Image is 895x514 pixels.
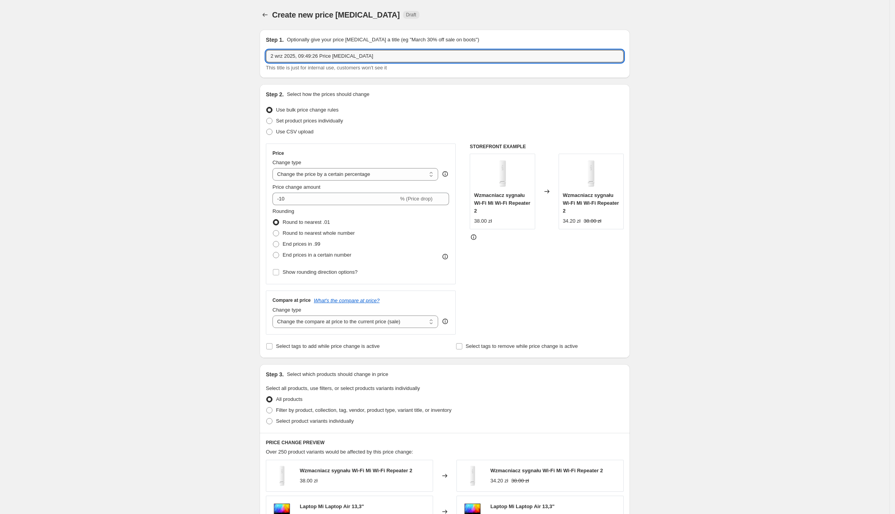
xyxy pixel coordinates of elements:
[276,418,354,424] span: Select product variants individually
[487,158,518,189] img: 2440_miwi-firepeater2-800px-hero_deacd39b-4afe-45af-8466-545dca7275b4_80x.png
[260,9,271,20] button: Price change jobs
[266,90,284,98] h2: Step 2.
[272,297,311,303] h3: Compare at price
[276,407,451,413] span: Filter by product, collection, tag, vendor, product type, variant title, or inventory
[406,12,416,18] span: Draft
[283,241,320,247] span: End prices in .99
[272,208,294,214] span: Rounding
[266,65,387,71] span: This title is just for internal use, customers won't see it
[283,219,330,225] span: Round to nearest .01
[300,477,318,485] div: 38.00 zł
[266,370,284,378] h2: Step 3.
[300,503,364,509] span: Laptop Mi Laptop Air 13,3"
[272,150,284,156] h3: Price
[441,317,449,325] div: help
[272,11,400,19] span: Create new price [MEDICAL_DATA]
[563,217,581,225] div: 34.20 zł
[441,170,449,178] div: help
[276,396,302,402] span: All products
[474,192,530,214] span: Wzmacniacz sygnału Wi-Fi Mi Wi-Fi Repeater 2
[272,184,320,190] span: Price change amount
[266,385,420,391] span: Select all products, use filters, or select products variants individually
[584,217,601,225] strike: 38.00 zł
[272,307,301,313] span: Change type
[276,343,380,349] span: Select tags to add while price change is active
[276,107,338,113] span: Use bulk price change rules
[300,468,412,473] span: Wzmacniacz sygnału Wi-Fi Mi Wi-Fi Repeater 2
[272,160,301,165] span: Change type
[276,129,313,135] span: Use CSV upload
[283,230,355,236] span: Round to nearest whole number
[266,449,413,455] span: Over 250 product variants would be affected by this price change:
[511,477,529,485] strike: 38.00 zł
[490,503,555,509] span: Laptop Mi Laptop Air 13,3"
[272,193,398,205] input: -15
[490,477,508,485] div: 34.20 zł
[474,217,492,225] div: 38.00 zł
[461,464,484,487] img: 2440_miwi-firepeater2-800px-hero_deacd39b-4afe-45af-8466-545dca7275b4_80x.png
[270,464,294,487] img: 2440_miwi-firepeater2-800px-hero_deacd39b-4afe-45af-8466-545dca7275b4_80x.png
[470,144,624,150] h6: STOREFRONT EXAMPLE
[466,343,578,349] span: Select tags to remove while price change is active
[287,36,479,44] p: Optionally give your price [MEDICAL_DATA] a title (eg "March 30% off sale on boots")
[266,50,624,62] input: 30% off holiday sale
[287,90,370,98] p: Select how the prices should change
[490,468,603,473] span: Wzmacniacz sygnału Wi-Fi Mi Wi-Fi Repeater 2
[276,118,343,124] span: Set product prices individually
[266,440,624,446] h6: PRICE CHANGE PREVIEW
[283,269,357,275] span: Show rounding direction options?
[575,158,607,189] img: 2440_miwi-firepeater2-800px-hero_deacd39b-4afe-45af-8466-545dca7275b4_80x.png
[287,370,388,378] p: Select which products should change in price
[563,192,619,214] span: Wzmacniacz sygnału Wi-Fi Mi Wi-Fi Repeater 2
[400,196,432,202] span: % (Price drop)
[266,36,284,44] h2: Step 1.
[314,298,380,303] button: What's the compare at price?
[283,252,351,258] span: End prices in a certain number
